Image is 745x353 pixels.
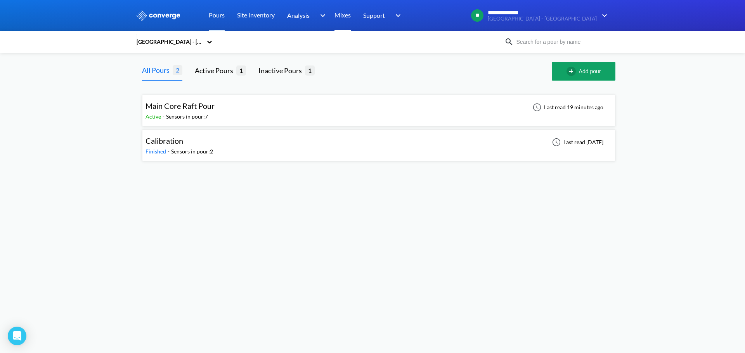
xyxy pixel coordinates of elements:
[146,113,163,120] span: Active
[236,65,246,75] span: 1
[146,148,168,155] span: Finished
[390,11,403,20] img: downArrow.svg
[488,16,597,22] span: [GEOGRAPHIC_DATA] - [GEOGRAPHIC_DATA]
[548,138,606,147] div: Last read [DATE]
[567,67,579,76] img: add-circle-outline.svg
[363,10,385,20] span: Support
[142,103,615,110] a: Main Core Raft PourActive-Sensors in pour:7Last read 19 minutes ago
[136,38,203,46] div: [GEOGRAPHIC_DATA] - [GEOGRAPHIC_DATA]
[136,10,181,21] img: logo_ewhite.svg
[305,65,315,75] span: 1
[8,327,26,345] div: Open Intercom Messenger
[597,11,609,20] img: downArrow.svg
[171,147,213,156] div: Sensors in pour: 2
[195,65,236,76] div: Active Pours
[528,103,606,112] div: Last read 19 minutes ago
[514,38,608,46] input: Search for a pour by name
[146,101,215,110] span: Main Core Raft Pour
[146,136,183,145] span: Calibration
[166,112,208,121] div: Sensors in pour: 7
[142,65,173,76] div: All Pours
[504,37,514,46] img: icon-search.svg
[287,10,310,20] span: Analysis
[258,65,305,76] div: Inactive Pours
[315,11,327,20] img: downArrow.svg
[142,138,615,145] a: CalibrationFinished-Sensors in pour:2Last read [DATE]
[168,148,171,155] span: -
[163,113,166,120] span: -
[552,62,615,81] button: Add pour
[173,65,182,75] span: 2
